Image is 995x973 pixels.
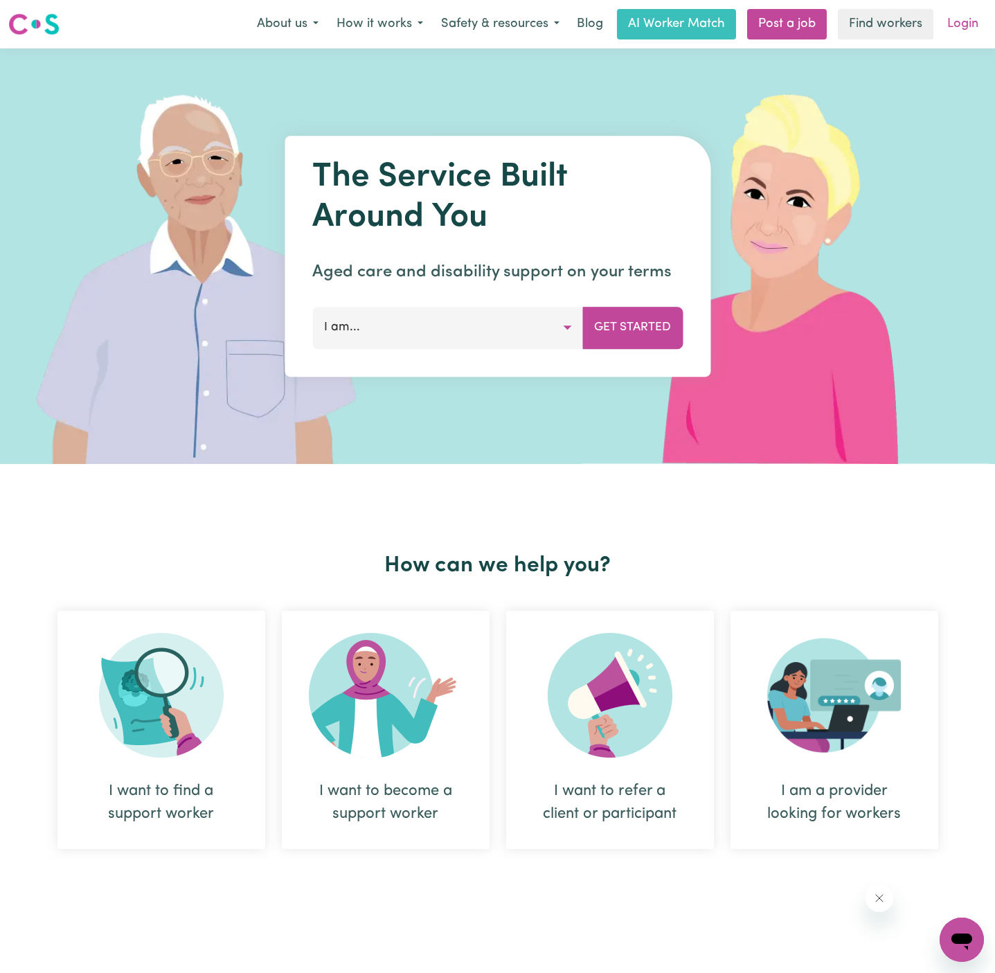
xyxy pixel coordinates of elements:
[315,780,456,825] div: I want to become a support worker
[8,8,60,40] a: Careseekers logo
[568,9,611,39] a: Blog
[248,10,328,39] button: About us
[328,10,432,39] button: How it works
[312,158,683,238] h1: The Service Built Around You
[309,633,463,758] img: Become Worker
[767,633,902,758] img: Provider
[939,9,987,39] a: Login
[432,10,568,39] button: Safety & resources
[617,9,736,39] a: AI Worker Match
[582,307,683,348] button: Get Started
[312,307,583,348] button: I am...
[57,611,265,849] div: I want to find a support worker
[730,611,938,849] div: I am a provider looking for workers
[99,633,224,758] img: Search
[838,9,933,39] a: Find workers
[866,884,893,912] iframe: Close message
[539,780,681,825] div: I want to refer a client or participant
[49,553,947,579] h2: How can we help you?
[8,12,60,37] img: Careseekers logo
[764,780,905,825] div: I am a provider looking for workers
[282,611,490,849] div: I want to become a support worker
[312,260,683,285] p: Aged care and disability support on your terms
[506,611,714,849] div: I want to refer a client or participant
[91,780,232,825] div: I want to find a support worker
[548,633,672,758] img: Refer
[747,9,827,39] a: Post a job
[940,918,984,962] iframe: Button to launch messaging window
[8,10,84,21] span: Need any help?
